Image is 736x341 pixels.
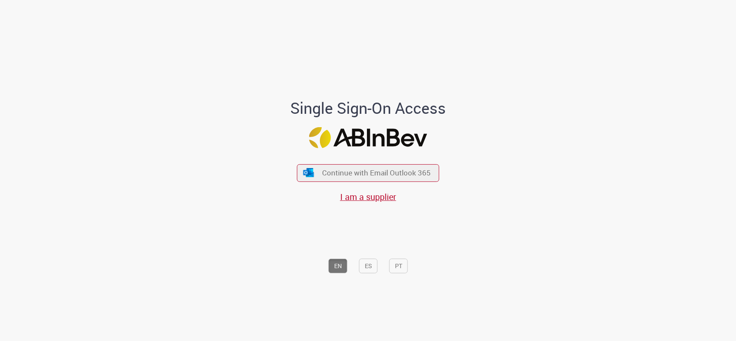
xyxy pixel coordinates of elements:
button: ES [359,259,378,273]
button: EN [329,259,348,273]
h1: Single Sign-On Access [248,100,488,117]
button: ícone Azure/Microsoft 360 Continue with Email Outlook 365 [297,164,439,181]
img: Logo ABInBev [309,127,427,148]
span: Continue with Email Outlook 365 [322,168,431,178]
button: PT [389,259,408,273]
a: I am a supplier [340,191,396,203]
img: ícone Azure/Microsoft 360 [302,168,314,177]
